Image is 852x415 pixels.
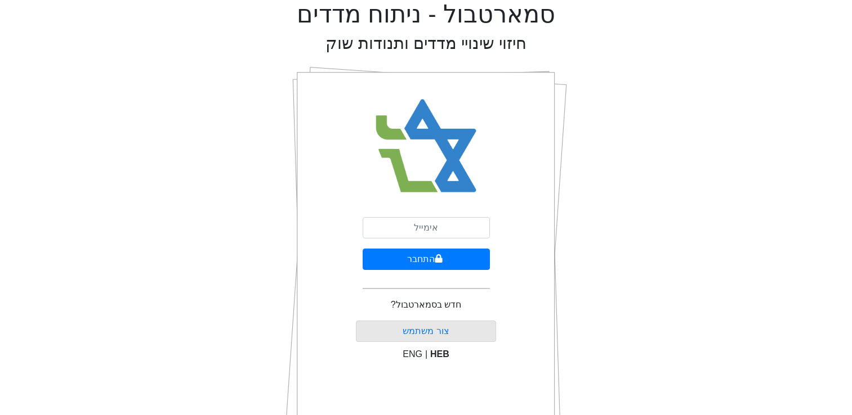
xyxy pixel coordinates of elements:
img: Smart Bull [365,84,487,208]
span: HEB [430,349,449,359]
button: התחבר [363,249,490,270]
a: צור משתמש [403,326,449,336]
span: ENG [403,349,422,359]
span: | [425,349,427,359]
h2: חיזוי שינויי מדדים ותנודות שוק [325,34,527,53]
button: צור משתמש [356,321,496,342]
p: חדש בסמארטבול? [391,298,461,312]
input: אימייל [363,217,490,238]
